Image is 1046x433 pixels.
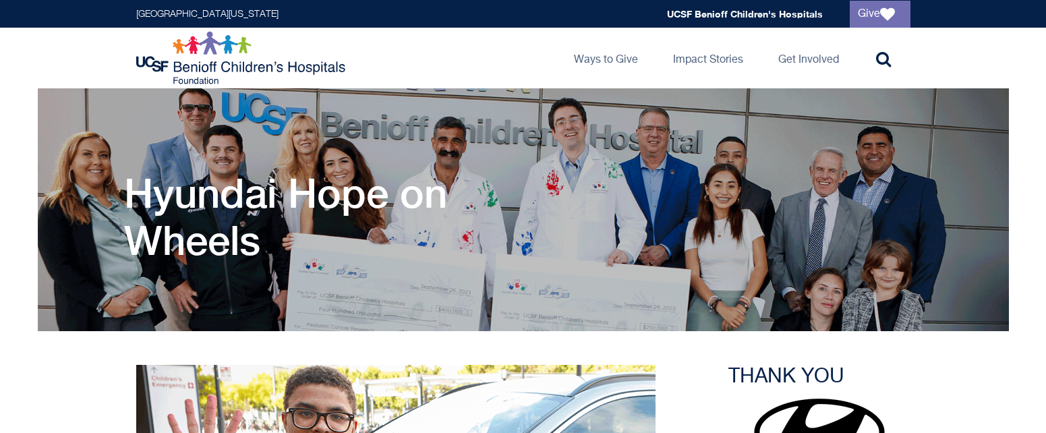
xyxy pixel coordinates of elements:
[136,9,279,19] a: [GEOGRAPHIC_DATA][US_STATE]
[667,8,823,20] a: UCSF Benioff Children's Hospitals
[136,31,349,85] img: Logo for UCSF Benioff Children's Hospitals Foundation
[124,169,583,264] h1: Hyundai Hope on Wheels
[767,28,850,88] a: Get Involved
[563,28,649,88] a: Ways to Give
[850,1,910,28] a: Give
[728,365,910,389] h3: THANK YOU
[662,28,754,88] a: Impact Stories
